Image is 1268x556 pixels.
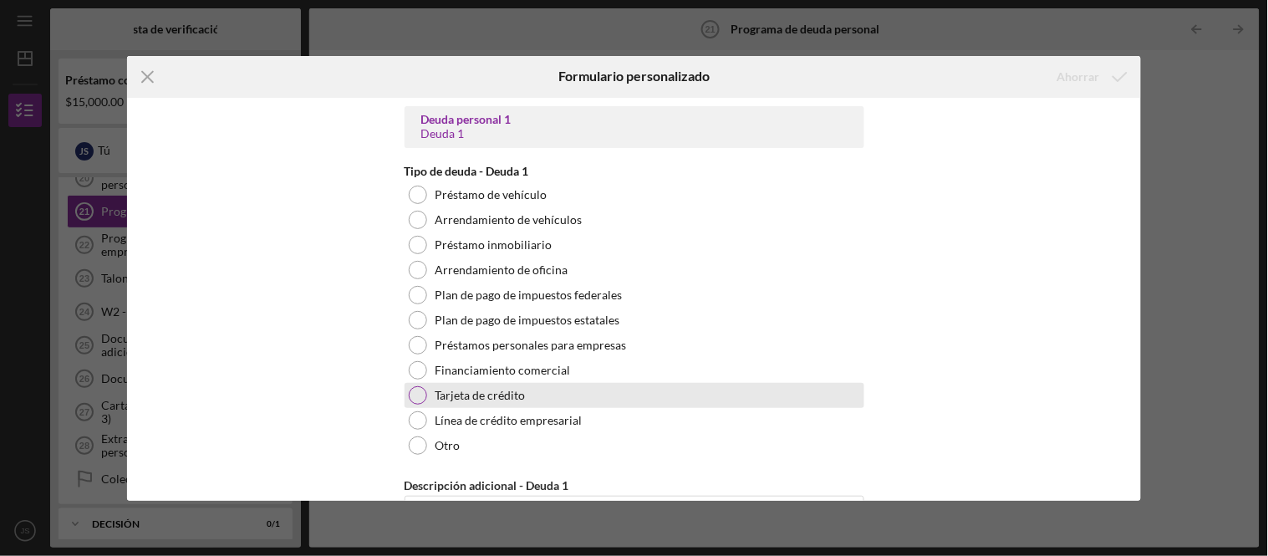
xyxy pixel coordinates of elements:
[435,338,627,352] font: Préstamos personales para empresas
[558,68,710,84] font: Formulario personalizado
[435,187,547,201] font: Préstamo de vehículo
[435,438,461,452] font: Otro
[435,363,571,377] font: Financiamiento comercial
[1057,69,1099,84] font: Ahorrar
[405,164,529,178] font: Tipo de deuda - Deuda 1
[435,263,568,277] font: Arrendamiento de oficina
[435,212,583,227] font: Arrendamiento de vehículos
[435,288,623,302] font: Plan de pago de impuestos federales
[421,126,465,140] font: Deuda 1
[435,237,553,252] font: Préstamo inmobiliario
[421,112,512,126] font: Deuda personal 1
[435,413,583,427] font: Línea de crédito empresarial
[405,478,569,492] font: Descripción adicional - Deuda 1
[1040,60,1141,94] button: Ahorrar
[435,388,526,402] font: Tarjeta de crédito
[435,313,620,327] font: Plan de pago de impuestos estatales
